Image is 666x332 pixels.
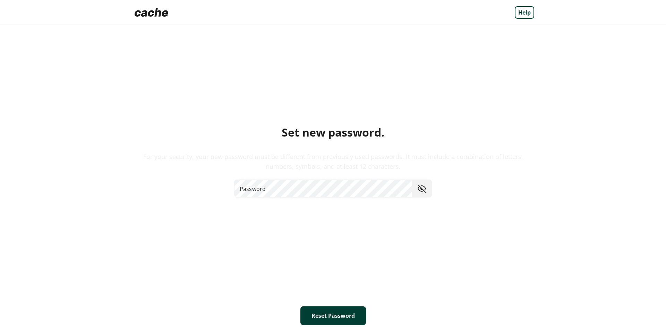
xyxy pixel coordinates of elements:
[132,152,534,171] div: For your security, your new password must be different from previously used passwords. It must in...
[282,125,384,139] div: Set new password.
[515,6,534,19] a: Help
[415,182,429,195] button: toggle password visibility
[132,6,171,19] img: Logo
[300,306,366,325] button: Reset Password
